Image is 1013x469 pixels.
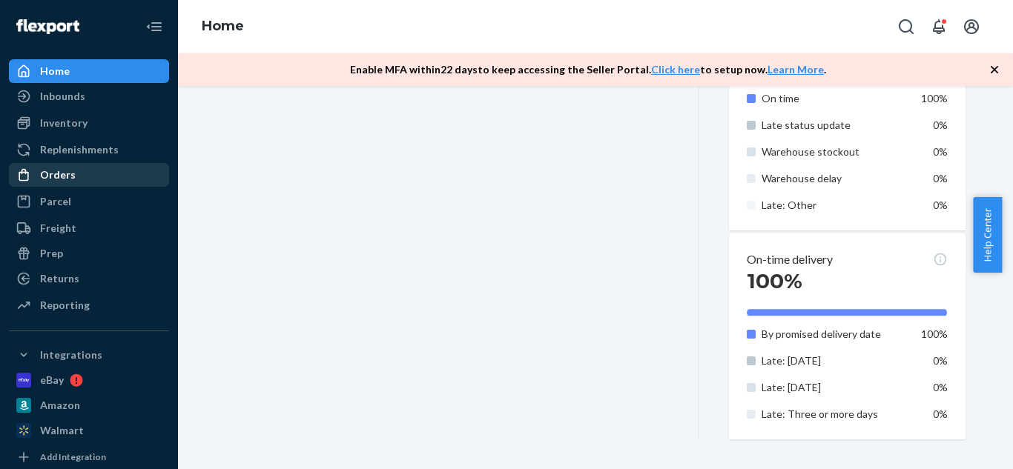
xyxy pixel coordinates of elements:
p: Enable MFA within 22 days to keep accessing the Seller Portal. to setup now. . [350,62,826,77]
div: Replenishments [40,142,119,157]
p: On-time delivery [747,251,833,268]
a: Freight [9,216,169,240]
img: Flexport logo [16,19,79,34]
span: 0% [933,408,948,420]
div: Inventory [40,116,88,130]
p: By promised delivery date [762,327,908,342]
a: Replenishments [9,138,169,162]
div: Orders [40,167,76,182]
p: Late: [DATE] [762,380,908,395]
span: 0% [933,119,948,131]
p: Late: [DATE] [762,353,908,368]
p: On time [762,91,908,106]
span: 0% [933,354,948,367]
div: Walmart [40,423,84,438]
button: Integrations [9,343,169,367]
div: Prep [40,246,63,261]
a: Learn More [768,63,824,76]
a: Returns [9,267,169,290]
a: Home [9,59,169,83]
a: Inbounds [9,84,169,108]
button: Open notifications [924,12,954,41]
button: Open account menu [957,12,986,41]
div: Home [40,64,70,79]
a: eBay [9,368,169,392]
a: Walmart [9,419,169,442]
a: Reporting [9,293,169,317]
span: 100% [921,327,948,340]
div: Amazon [40,398,80,413]
div: Inbounds [40,89,85,104]
a: Amazon [9,393,169,417]
button: Close Navigation [139,12,169,41]
div: Add Integration [40,450,106,463]
div: Parcel [40,194,71,209]
ol: breadcrumbs [190,5,256,48]
div: Reporting [40,298,90,313]
a: Inventory [9,111,169,135]
a: Home [202,18,244,34]
a: Orders [9,163,169,187]
span: 0% [933,381,948,393]
p: Late status update [762,118,908,133]
a: Add Integration [9,448,169,466]
div: Integrations [40,347,102,362]
p: Warehouse delay [762,171,908,186]
a: Prep [9,242,169,265]
button: Open Search Box [891,12,921,41]
button: Help Center [973,197,1002,273]
a: Click here [651,63,700,76]
p: Late: Other [762,198,908,213]
span: 0% [933,199,948,211]
a: Parcel [9,190,169,213]
div: eBay [40,373,64,387]
p: Late: Three or more days [762,407,908,422]
span: 0% [933,172,948,184]
div: Freight [40,221,76,236]
span: 100% [921,92,948,104]
div: Returns [40,271,79,286]
p: Warehouse stockout [762,144,908,159]
span: 0% [933,145,948,158]
span: 100% [747,268,802,293]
